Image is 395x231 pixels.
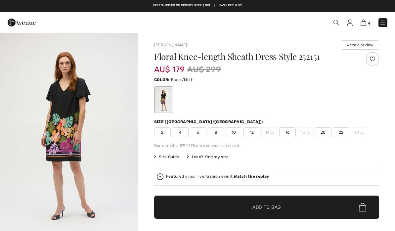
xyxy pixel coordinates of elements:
[154,43,187,47] a: [PERSON_NAME]
[8,16,36,29] img: 1ère Avenue
[154,52,342,61] h1: Floral Knee-length Sheath Dress Style 252151
[243,127,260,137] span: 12
[154,154,179,160] span: Size Guide
[8,19,36,25] a: 1ère Avenue
[172,127,189,137] span: 4
[154,196,379,219] button: Add to Bag
[351,127,367,137] span: 24
[187,64,221,75] span: AU$ 299
[347,20,353,26] img: My Info
[166,174,269,179] div: Featured in our live fashion event.
[157,173,163,180] img: Watch the replay
[360,131,364,134] img: ring-m.svg
[219,3,242,8] a: Easy Returns
[214,3,215,8] span: |
[190,127,206,137] span: 6
[187,154,229,160] div: I can't find my size
[155,87,172,112] div: Black/Multi
[154,143,379,149] div: Our model is 5'9"/175 cm and wears a size 6.
[226,127,242,137] span: 10
[154,77,170,82] span: Color:
[379,20,386,26] img: Menu
[261,127,278,137] span: 14
[252,204,281,211] span: Add to Bag
[271,131,274,134] img: ring-m.svg
[361,19,371,26] a: 4
[361,20,366,26] img: Shopping Bag
[341,40,379,50] button: Write a review
[154,58,185,74] span: AU$ 179
[333,20,339,25] img: Search
[171,77,194,82] span: Black/Multi
[315,127,331,137] span: 20
[154,127,171,137] span: 2
[279,127,296,137] span: 16
[234,174,269,179] strong: Watch the replay
[208,127,224,137] span: 8
[307,131,310,134] img: ring-m.svg
[154,119,265,125] div: Size ([GEOGRAPHIC_DATA]/[GEOGRAPHIC_DATA]):
[333,127,349,137] span: 22
[368,21,371,26] span: 4
[153,3,210,8] a: Free shipping on orders over $180
[297,127,314,137] span: 18
[359,203,366,211] img: Bag.svg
